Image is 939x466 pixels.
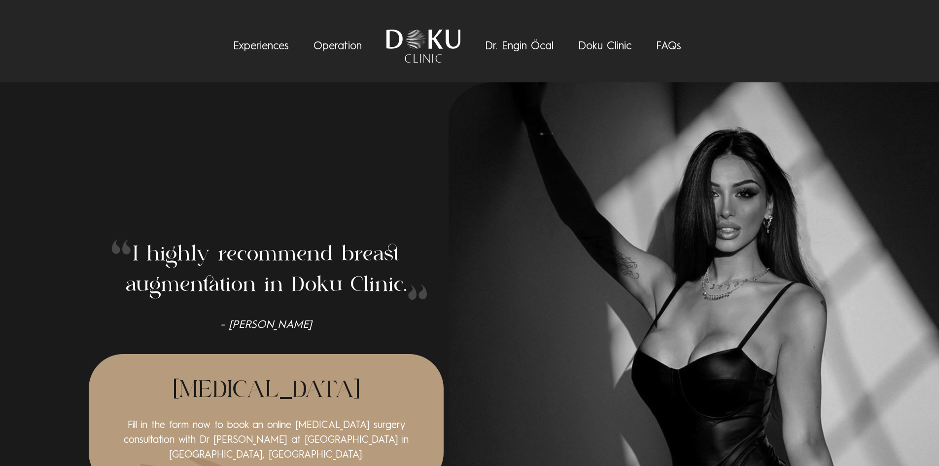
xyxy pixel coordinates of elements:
[386,30,460,63] img: Doku Clinic
[89,240,444,301] h1: I highly recommend breast augmentation in Doku Clinic.
[485,41,554,52] a: Dr. Engin Öcal
[89,318,444,332] span: - [PERSON_NAME]
[578,41,631,52] a: Doku Clinic
[656,41,681,52] a: FAQs
[108,418,424,463] p: Fill in the form now to book an online [MEDICAL_DATA] surgery consultation with Dr [PERSON_NAME] ...
[313,41,362,52] a: Operation
[233,41,289,52] a: Experiences
[108,374,424,408] h2: [MEDICAL_DATA]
